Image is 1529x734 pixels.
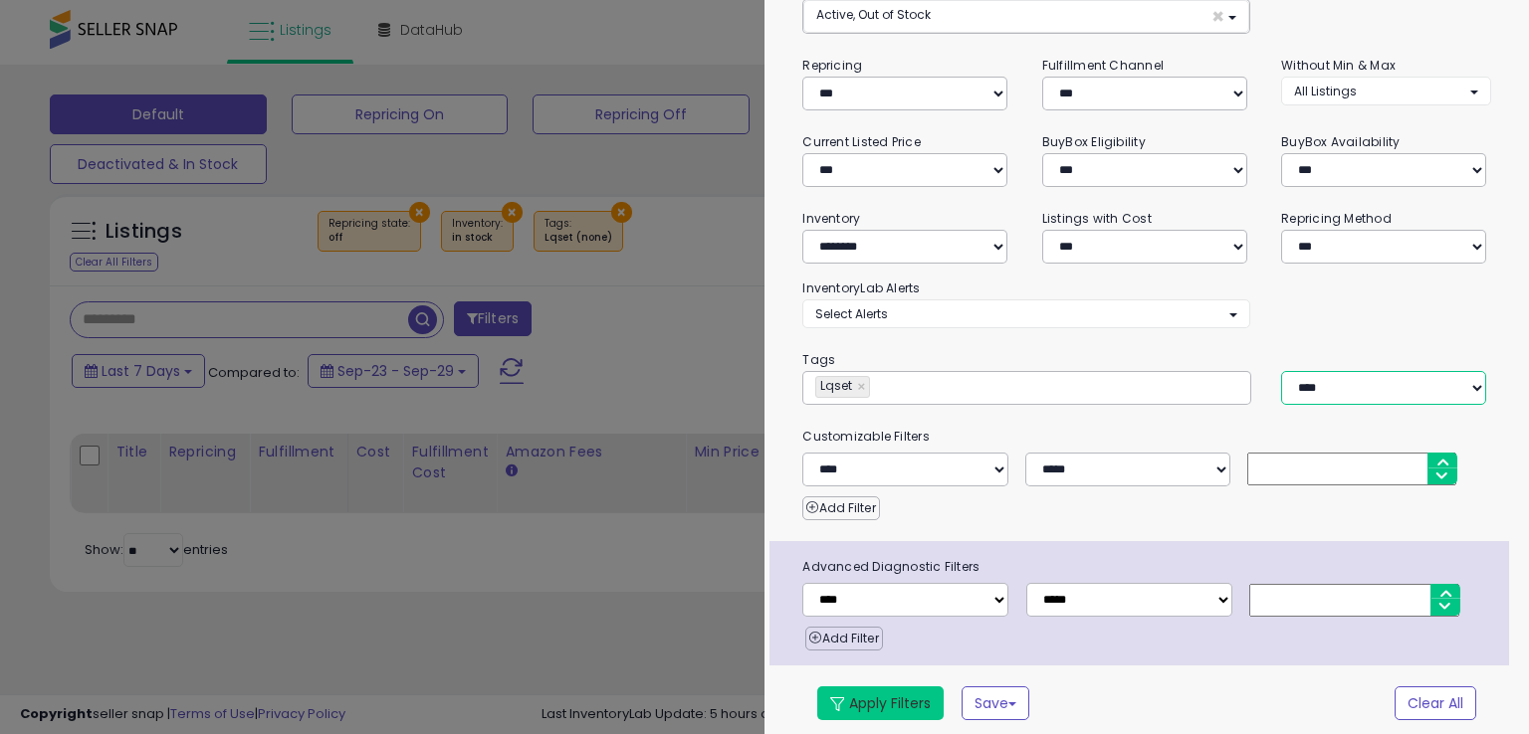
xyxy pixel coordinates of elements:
small: BuyBox Eligibility [1042,133,1146,150]
small: Inventory [802,210,860,227]
small: Current Listed Price [802,133,920,150]
span: Active, Out of Stock [816,6,931,23]
span: Advanced Diagnostic Filters [787,556,1508,578]
small: Repricing [802,57,862,74]
small: InventoryLab Alerts [802,279,920,296]
button: Add Filter [802,496,879,520]
span: Lqset [816,377,852,394]
small: Customizable Filters [787,426,1505,448]
button: Select Alerts [802,299,1249,328]
button: All Listings [1281,77,1490,105]
button: Apply Filters [817,686,944,720]
small: BuyBox Availability [1281,133,1400,150]
button: Save [962,686,1029,720]
small: Repricing Method [1281,210,1392,227]
button: Add Filter [805,627,882,650]
small: Fulfillment Channel [1042,57,1164,74]
small: Listings with Cost [1042,210,1152,227]
a: × [857,377,869,397]
span: Select Alerts [815,305,888,322]
small: Without Min & Max [1281,57,1396,74]
span: × [1211,6,1224,27]
span: All Listings [1294,83,1357,99]
button: Clear All [1395,686,1476,720]
small: Tags [787,349,1505,371]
